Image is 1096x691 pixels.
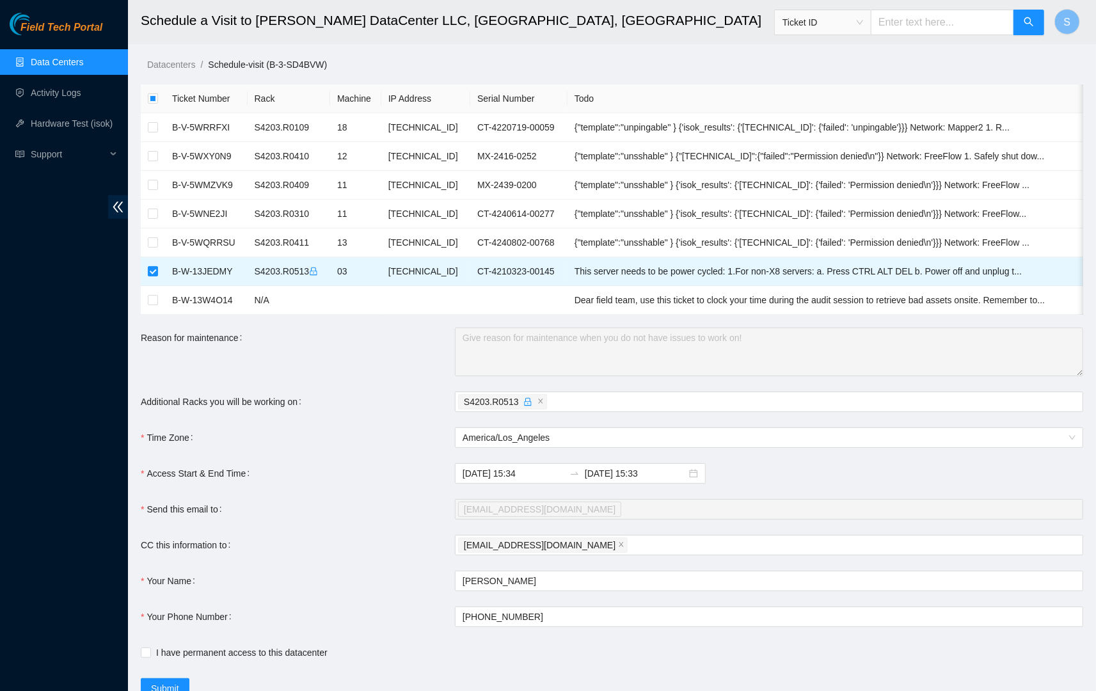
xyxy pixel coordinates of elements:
[165,113,248,142] td: B-V-5WRRFXI
[568,228,1083,257] td: {"template":"unsshable" } {'isok_results': {'23.32.14.16': {'failed': 'Permission denied\n'}}} Ne...
[141,571,200,591] label: Your Name
[147,60,195,70] a: Datacenters
[1013,10,1044,35] button: search
[31,118,113,129] a: Hardware Test (isok)
[31,141,106,167] span: Support
[455,607,1083,627] input: Your Phone Number
[463,428,1076,447] span: America/Los_Angeles
[165,84,248,113] th: Ticket Number
[470,200,568,228] td: CT-4240614-00277
[568,286,1083,315] td: Dear field team, use this ticket to clock your time during the audit session to retrieve bad asse...
[381,142,470,171] td: [TECHNICAL_ID]
[381,84,470,113] th: IP Address
[470,171,568,200] td: MX-2439-0200
[165,286,248,315] td: B-W-13W4O14
[20,22,102,34] span: Field Tech Portal
[151,646,333,660] span: I have permanent access to this datacenter
[208,60,327,70] a: Schedule-visit (B-3-SD4BVW)
[464,395,535,409] span: S4203.R0513
[463,466,564,481] input: Access Start & End Time
[165,257,248,286] td: B-W-13JEDMY
[455,328,1083,376] textarea: Reason for maintenance
[537,398,544,406] span: close
[585,466,687,481] input: End date
[248,113,330,142] td: S4203.R0109
[165,171,248,200] td: B-V-5WMZVK9
[330,113,381,142] td: 18
[330,200,381,228] td: 11
[381,228,470,257] td: [TECHNICAL_ID]
[330,84,381,113] th: Machine
[309,267,318,276] span: lock
[568,113,1083,142] td: {"template":"unpingable" } {'isok_results': {'23.32.14.42': {'failed': 'unpingable'}}} Network: M...
[10,23,102,40] a: Akamai TechnologiesField Tech Portal
[248,200,330,228] td: S4203.R0310
[455,571,1083,591] input: Your Name
[630,537,633,553] input: CC this information to
[330,142,381,171] td: 12
[248,228,330,257] td: S4203.R0411
[464,538,616,552] span: [EMAIL_ADDRESS][DOMAIN_NAME]
[31,88,81,98] a: Activity Logs
[470,113,568,142] td: CT-4220719-00059
[381,200,470,228] td: [TECHNICAL_ID]
[15,150,24,159] span: read
[464,502,616,516] span: [EMAIL_ADDRESS][DOMAIN_NAME]
[165,142,248,171] td: B-V-5WXY0N9
[568,200,1083,228] td: {"template":"unsshable" } {'isok_results': {'23.32.14.174': {'failed': 'Permission denied\n'}}} N...
[624,502,626,517] input: Send this email to
[165,228,248,257] td: B-V-5WQRRSU
[330,257,381,286] td: 03
[200,60,203,70] span: /
[782,13,863,32] span: Ticket ID
[1024,17,1034,29] span: search
[871,10,1014,35] input: Enter text here...
[569,468,580,479] span: swap-right
[330,228,381,257] td: 13
[141,535,236,555] label: CC this information to
[141,463,255,484] label: Access Start & End Time
[470,142,568,171] td: MX-2416-0252
[458,537,628,553] span: rmc.sal408@icloud.com
[568,142,1083,171] td: {"template":"unsshable" } {"23.46.208.207":{"failed":"Permission denied\n"}} Network: FreeFlow 1....
[568,257,1083,286] td: This server needs to be power cycled: 1.For non-X8 servers: a. Press CTRL ALT DEL b. Power off an...
[470,257,568,286] td: CT-4210323-00145
[470,228,568,257] td: CT-4240802-00768
[248,84,330,113] th: Rack
[10,13,65,35] img: Akamai Technologies
[141,427,198,448] label: Time Zone
[381,257,470,286] td: [TECHNICAL_ID]
[248,142,330,171] td: S4203.R0410
[141,328,247,348] label: Reason for maintenance
[31,57,83,67] a: Data Centers
[330,171,381,200] td: 11
[108,195,128,219] span: double-left
[568,84,1083,113] th: Todo
[165,200,248,228] td: B-V-5WNE2JI
[1064,14,1071,30] span: S
[141,499,227,520] label: Send this email to
[248,257,330,286] td: S4203.R0513
[248,171,330,200] td: S4203.R0409
[141,392,306,412] label: Additional Racks you will be working on
[381,171,470,200] td: [TECHNICAL_ID]
[470,84,568,113] th: Serial Number
[1054,9,1080,35] button: S
[381,113,470,142] td: [TECHNICAL_ID]
[569,468,580,479] span: to
[141,607,237,627] label: Your Phone Number
[568,171,1083,200] td: {"template":"unsshable" } {'isok_results': {'23.32.14.78': {'failed': 'Permission denied\n'}}} Ne...
[618,541,624,549] span: close
[523,397,532,406] span: lock
[248,286,330,315] td: N/A
[458,502,621,517] span: crwelty@akamai.com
